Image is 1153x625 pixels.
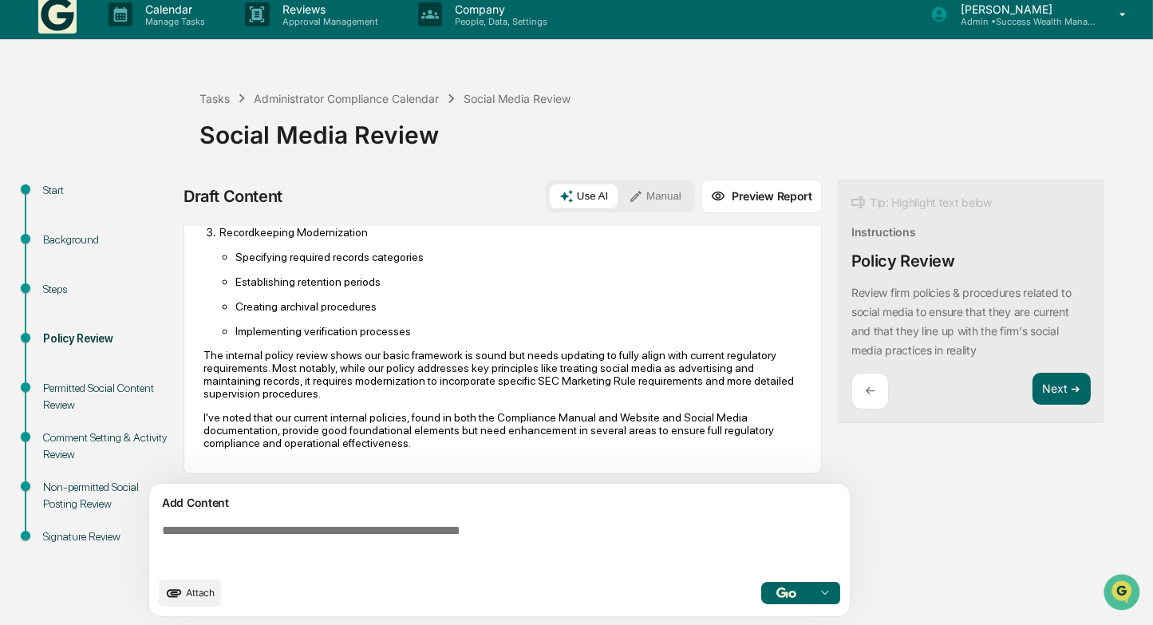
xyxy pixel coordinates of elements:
[270,2,386,16] p: Reviews
[43,231,174,248] div: Background
[550,184,618,208] button: Use AI
[203,349,802,400] p: The internal policy review shows our basic framework is sound but needs updating to fully align w...
[235,325,802,338] p: Implementing verification processes
[43,479,174,512] div: Non-permitted Social Posting Review
[199,108,1145,149] div: Social Media Review
[776,587,796,598] img: Go
[32,200,103,216] span: Preclearance
[43,429,174,463] div: Comment Setting & Activity Review
[43,330,174,347] div: Policy Review
[43,182,174,199] div: Start
[271,126,290,145] button: Start new chat
[199,92,230,105] div: Tasks
[948,16,1096,27] p: Admin • Success Wealth Management
[1033,373,1091,405] button: Next ➔
[464,92,571,105] div: Social Media Review
[219,226,802,239] p: Recordkeeping Modernization
[619,184,691,208] button: Manual
[235,275,802,288] p: Establishing retention periods
[159,580,221,607] button: upload document
[235,251,802,263] p: Specifying required records categories
[851,286,1072,357] p: Review firm policies & procedures related to social media to ensure that they are current and tha...
[235,300,802,313] p: Creating archival procedures
[109,194,204,223] a: 🗄️Attestations
[701,180,822,213] button: Preview Report
[43,281,174,298] div: Steps
[761,582,812,604] button: Go
[851,193,992,212] div: Tip: Highlight text below
[16,121,45,150] img: 1746055101610-c473b297-6a78-478c-a979-82029cc54cd1
[132,2,213,16] p: Calendar
[442,2,555,16] p: Company
[203,411,802,449] p: I've noted that our current internal policies, found in both the Compliance Manual and Website an...
[254,92,439,105] div: Administrator Compliance Calendar
[851,225,916,239] div: Instructions
[865,383,875,398] p: ←
[159,270,193,282] span: Pylon
[10,194,109,223] a: 🖐️Preclearance
[116,202,128,215] div: 🗄️
[132,16,213,27] p: Manage Tasks
[54,137,202,150] div: We're available if you need us!
[16,232,29,245] div: 🔎
[16,202,29,215] div: 🖐️
[948,2,1096,16] p: [PERSON_NAME]
[54,121,262,137] div: Start new chat
[186,587,215,599] span: Attach
[132,200,198,216] span: Attestations
[43,380,174,413] div: Permitted Social Content Review
[10,224,107,253] a: 🔎Data Lookup
[270,16,386,27] p: Approval Management
[113,269,193,282] a: Powered byPylon
[16,33,290,58] p: How can we help?
[851,251,955,271] div: Policy Review
[32,231,101,247] span: Data Lookup
[43,528,174,545] div: Signature Review
[159,493,840,512] div: Add Content
[184,187,282,206] div: Draft Content
[1102,572,1145,615] iframe: Open customer support
[442,16,555,27] p: People, Data, Settings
